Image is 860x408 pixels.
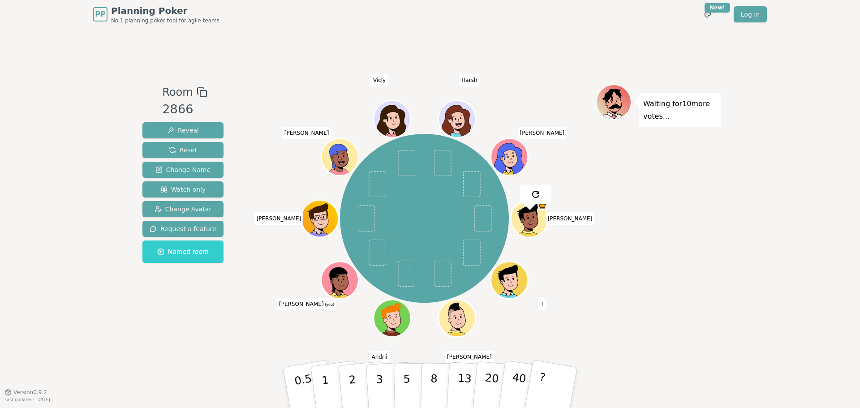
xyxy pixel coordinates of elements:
[142,142,224,158] button: Reset
[277,298,336,310] span: Click to change your name
[13,389,47,396] span: Version 0.9.2
[142,201,224,217] button: Change Avatar
[169,146,197,155] span: Reset
[518,126,567,139] span: Click to change your name
[167,126,199,135] span: Reveal
[546,212,595,225] span: Click to change your name
[155,205,212,214] span: Change Avatar
[322,262,357,297] button: Click to change your avatar
[142,221,224,237] button: Request a feature
[700,6,716,22] button: New!
[371,73,388,86] span: Click to change your name
[142,241,224,263] button: Named room
[4,389,47,396] button: Version0.9.2
[324,303,335,307] span: (you)
[734,6,767,22] a: Log in
[445,351,494,363] span: Click to change your name
[142,162,224,178] button: Change Name
[155,165,211,174] span: Change Name
[95,9,105,20] span: PP
[160,185,206,194] span: Watch only
[643,98,717,123] p: Waiting for 10 more votes...
[537,201,547,210] span: Gary is the host
[157,247,209,256] span: Named room
[4,397,50,402] span: Last updated: [DATE]
[538,298,546,310] span: Click to change your name
[254,212,304,225] span: Click to change your name
[370,351,390,363] span: Click to change your name
[111,4,219,17] span: Planning Poker
[142,181,224,198] button: Watch only
[111,17,219,24] span: No.1 planning poker tool for agile teams
[282,126,331,139] span: Click to change your name
[162,84,193,100] span: Room
[459,73,479,86] span: Click to change your name
[150,224,216,233] span: Request a feature
[530,189,541,200] img: reset
[162,100,207,119] div: 2866
[705,3,730,13] div: New!
[93,4,219,24] a: PPPlanning PokerNo.1 planning poker tool for agile teams
[142,122,224,138] button: Reveal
